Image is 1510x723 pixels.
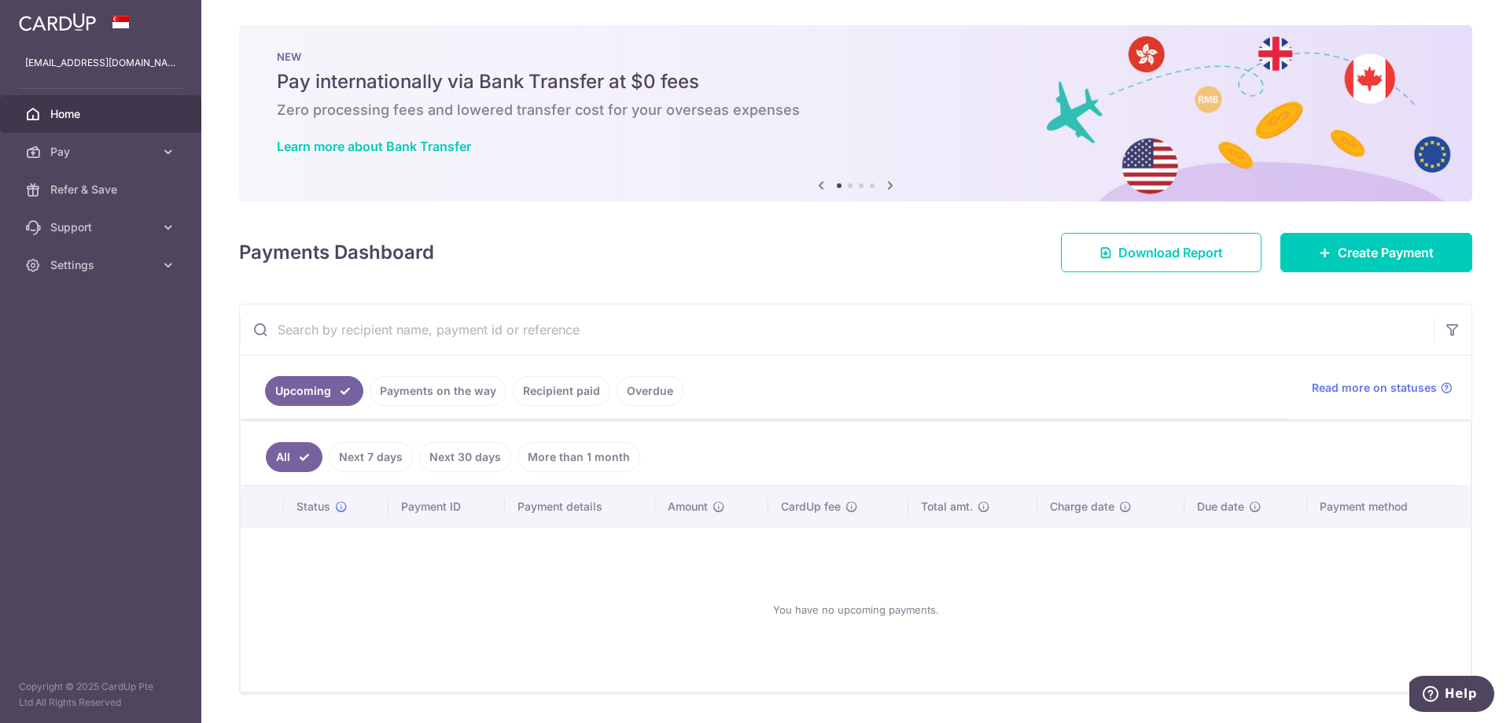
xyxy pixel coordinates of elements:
a: Read more on statuses [1312,380,1453,396]
span: Charge date [1050,499,1114,515]
a: Next 30 days [419,442,511,472]
a: Create Payment [1280,233,1472,272]
img: CardUp [19,13,96,31]
a: All [266,442,322,472]
iframe: Opens a widget where you can find more information [1409,676,1494,715]
div: You have no upcoming payments. [260,540,1452,679]
th: Payment details [505,486,656,527]
h4: Payments Dashboard [239,238,434,267]
th: Payment ID [389,486,505,527]
span: Due date [1197,499,1244,515]
span: Total amt. [921,499,973,515]
span: Settings [50,257,154,273]
a: Next 7 days [329,442,413,472]
span: Amount [668,499,708,515]
p: [EMAIL_ADDRESS][DOMAIN_NAME] [25,55,176,71]
p: NEW [277,50,1434,63]
th: Payment method [1307,486,1471,527]
span: Pay [50,144,154,160]
span: Status [296,499,330,515]
a: Learn more about Bank Transfer [277,138,471,154]
span: Download Report [1118,243,1223,262]
span: CardUp fee [781,499,841,515]
a: Upcoming [265,376,363,406]
h5: Pay internationally via Bank Transfer at $0 fees [277,69,1434,94]
span: Read more on statuses [1312,380,1437,396]
a: Recipient paid [513,376,610,406]
span: Refer & Save [50,182,154,197]
a: More than 1 month [517,442,640,472]
a: Download Report [1061,233,1261,272]
span: Home [50,106,154,122]
span: Support [50,219,154,235]
img: Bank transfer banner [239,25,1472,201]
a: Payments on the way [370,376,506,406]
span: Create Payment [1338,243,1434,262]
a: Overdue [617,376,683,406]
input: Search by recipient name, payment id or reference [240,304,1434,355]
h6: Zero processing fees and lowered transfer cost for your overseas expenses [277,101,1434,120]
